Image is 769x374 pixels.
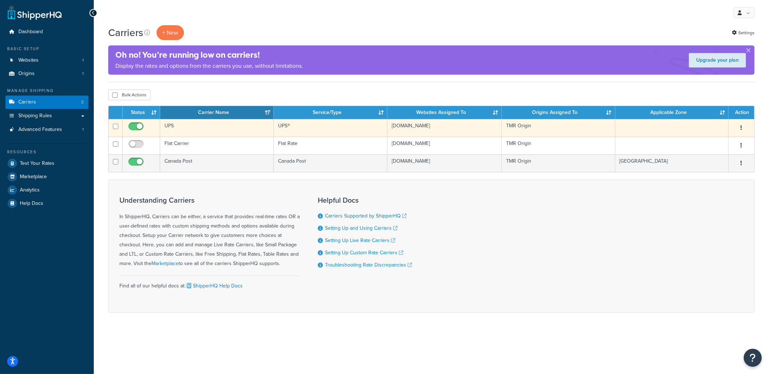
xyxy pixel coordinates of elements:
[18,71,35,77] span: Origins
[689,53,746,67] a: Upgrade your plan
[274,154,387,172] td: Canada Post
[18,127,62,133] span: Advanced Features
[5,54,88,67] a: Websites 1
[387,106,502,119] th: Websites Assigned To: activate to sort column ascending
[82,71,84,77] span: 1
[5,184,88,197] a: Analytics
[325,249,403,256] a: Setting Up Custom Rate Carriers
[18,99,36,105] span: Carriers
[115,49,303,61] h4: Oh no! You’re running low on carriers!
[732,28,755,38] a: Settings
[502,154,615,172] td: TMR Origin
[325,212,407,220] a: Carriers Supported by ShipperHQ
[108,89,150,100] button: Bulk Actions
[115,61,303,71] p: Display the rates and options from the carriers you use, without limitations.
[615,154,729,172] td: [GEOGRAPHIC_DATA]
[160,137,274,154] td: Flat Carrier
[274,137,387,154] td: Flat Rate
[5,123,88,136] a: Advanced Features 1
[325,224,397,232] a: Setting Up and Using Carriers
[5,54,88,67] li: Websites
[157,25,184,40] button: + New
[387,154,502,172] td: [DOMAIN_NAME]
[5,170,88,183] a: Marketplace
[8,5,62,20] a: ShipperHQ Home
[502,119,615,137] td: TMR Origin
[5,67,88,80] li: Origins
[387,119,502,137] td: [DOMAIN_NAME]
[5,109,88,123] a: Shipping Rules
[325,237,395,244] a: Setting Up Live Rate Carriers
[5,123,88,136] li: Advanced Features
[20,187,40,193] span: Analytics
[318,196,412,204] h3: Helpful Docs
[20,160,54,167] span: Test Your Rates
[325,261,412,269] a: Troubleshooting Rate Discrepancies
[18,57,39,63] span: Websites
[123,106,160,119] th: Status: activate to sort column ascending
[5,88,88,94] div: Manage Shipping
[502,106,615,119] th: Origins Assigned To: activate to sort column ascending
[5,96,88,109] li: Carriers
[81,99,84,105] span: 3
[274,106,387,119] th: Service/Type: activate to sort column ascending
[20,201,43,207] span: Help Docs
[185,282,243,290] a: ShipperHQ Help Docs
[274,119,387,137] td: UPS®
[18,113,52,119] span: Shipping Rules
[502,137,615,154] td: TMR Origin
[5,96,88,109] a: Carriers 3
[387,137,502,154] td: [DOMAIN_NAME]
[5,157,88,170] a: Test Your Rates
[119,196,300,268] div: In ShipperHQ, Carriers can be either, a service that provides real-time rates OR a user-defined r...
[20,174,47,180] span: Marketplace
[5,197,88,210] a: Help Docs
[82,127,84,133] span: 1
[5,149,88,155] div: Resources
[5,46,88,52] div: Basic Setup
[160,119,274,137] td: UPS
[5,25,88,39] a: Dashboard
[119,276,300,291] div: Find all of our helpful docs at:
[5,67,88,80] a: Origins 1
[151,260,179,267] a: Marketplace
[160,154,274,172] td: Canada Post
[744,349,762,367] button: Open Resource Center
[615,106,729,119] th: Applicable Zone: activate to sort column ascending
[108,26,143,40] h1: Carriers
[82,57,84,63] span: 1
[729,106,754,119] th: Action
[18,29,43,35] span: Dashboard
[119,196,300,204] h3: Understanding Carriers
[160,106,274,119] th: Carrier Name: activate to sort column ascending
